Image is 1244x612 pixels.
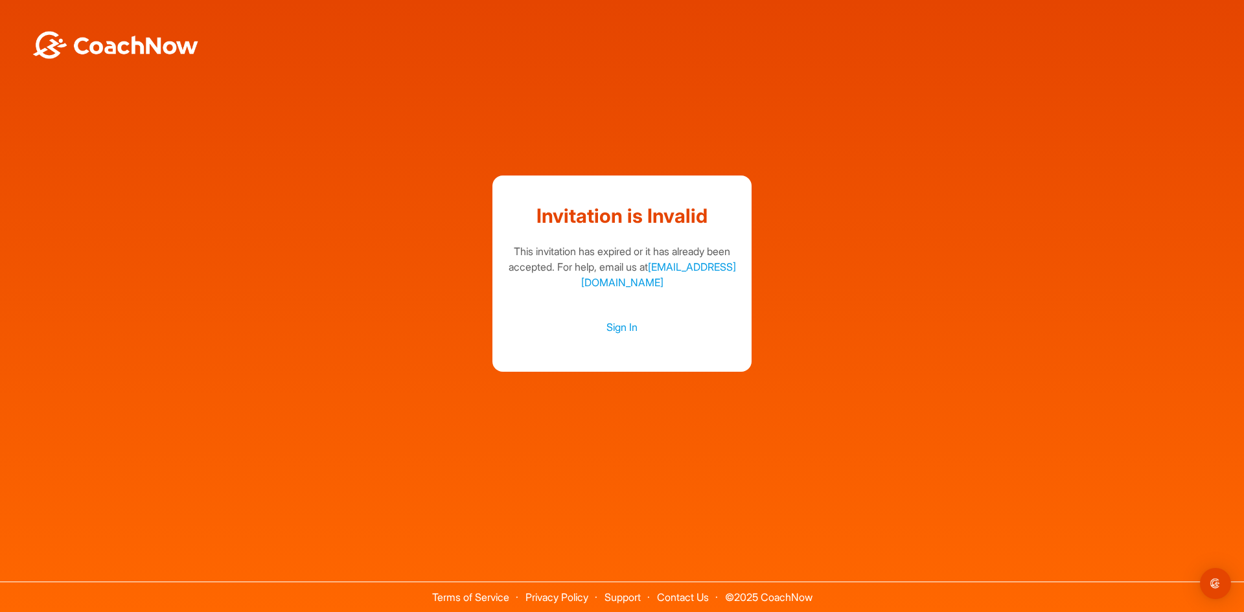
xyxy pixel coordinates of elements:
[505,201,739,231] h1: Invitation is Invalid
[525,591,588,604] a: Privacy Policy
[581,260,736,289] a: [EMAIL_ADDRESS][DOMAIN_NAME]
[505,244,739,290] div: This invitation has expired or it has already been accepted. For help, email us at
[719,582,819,602] span: © 2025 CoachNow
[432,591,509,604] a: Terms of Service
[657,591,709,604] a: Contact Us
[31,31,200,59] img: BwLJSsUCoWCh5upNqxVrqldRgqLPVwmV24tXu5FoVAoFEpwwqQ3VIfuoInZCoVCoTD4vwADAC3ZFMkVEQFDAAAAAElFTkSuQmCC
[505,319,739,335] a: Sign In
[1200,568,1231,599] div: Open Intercom Messenger
[605,591,641,604] a: Support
